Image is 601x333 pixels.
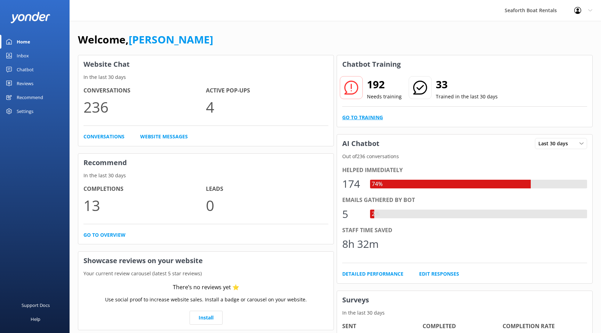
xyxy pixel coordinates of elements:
div: Home [17,35,30,49]
a: Go to Training [342,114,383,121]
p: In the last 30 days [78,172,334,179]
div: Inbox [17,49,29,63]
div: Chatbot [17,63,34,76]
p: Out of 236 conversations [337,153,592,160]
div: 5 [342,206,363,222]
p: Needs training [367,93,402,100]
a: [PERSON_NAME] [129,32,213,47]
div: Settings [17,104,33,118]
p: 13 [83,194,206,217]
h4: Completions [83,185,206,194]
p: In the last 30 days [78,73,334,81]
p: In the last 30 days [337,309,592,317]
h4: Completed [423,322,503,331]
h4: Active Pop-ups [206,86,328,95]
div: Help [31,312,40,326]
p: Trained in the last 30 days [436,93,498,100]
div: 74% [370,180,384,189]
div: Support Docs [22,298,50,312]
div: Recommend [17,90,43,104]
img: yonder-white-logo.png [10,12,50,23]
div: 2% [370,210,381,219]
h3: Showcase reviews on your website [78,252,334,270]
a: Conversations [83,133,125,140]
a: Install [190,311,223,325]
div: Staff time saved [342,226,587,235]
p: Your current review carousel (latest 5 star reviews) [78,270,334,277]
h4: Conversations [83,86,206,95]
div: Helped immediately [342,166,587,175]
p: 0 [206,194,328,217]
p: 4 [206,95,328,119]
div: 174 [342,176,363,192]
a: Edit Responses [419,270,459,278]
h3: AI Chatbot [337,135,385,153]
h4: Sent [342,322,423,331]
h3: Chatbot Training [337,55,406,73]
h3: Website Chat [78,55,334,73]
a: Detailed Performance [342,270,403,278]
p: Use social proof to increase website sales. Install a badge or carousel on your website. [105,296,307,303]
div: Emails gathered by bot [342,196,587,205]
h3: Surveys [337,291,592,309]
span: Last 30 days [538,140,572,147]
h4: Leads [206,185,328,194]
h4: Completion Rate [503,322,583,331]
div: Reviews [17,76,33,90]
a: Go to overview [83,231,126,239]
div: There’s no reviews yet ⭐ [173,283,239,292]
h3: Recommend [78,154,334,172]
div: 8h 32m [342,236,379,252]
h1: Welcome, [78,31,213,48]
h2: 192 [367,76,402,93]
a: Website Messages [140,133,188,140]
h2: 33 [436,76,498,93]
p: 236 [83,95,206,119]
